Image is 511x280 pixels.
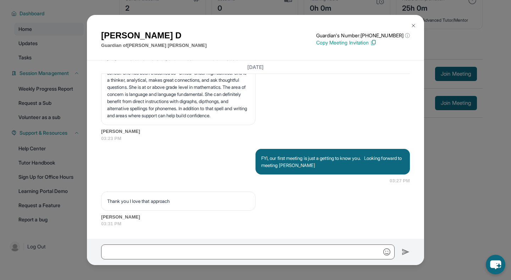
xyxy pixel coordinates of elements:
span: 03:27 PM [390,177,410,184]
span: ⓘ [405,32,410,39]
p: FYI, our first meeting is just a getting to know you. Looking forward to meeting [PERSON_NAME] [261,155,404,169]
p: Copy Meeting Invitation [316,39,410,46]
img: Emoji [383,248,390,255]
span: [PERSON_NAME] [101,128,410,135]
p: Guardian of [PERSON_NAME] [PERSON_NAME] [101,42,207,49]
span: 03:23 PM [101,135,410,142]
button: chat-button [486,255,505,274]
img: Send icon [402,248,410,256]
img: Copy Icon [370,39,377,46]
h3: [DATE] [101,63,410,70]
img: Close Icon [411,23,416,28]
p: Thank you I love that approach [107,198,249,205]
span: 03:31 PM [101,220,410,227]
p: Nice to meet you, Ms [PERSON_NAME]. And I would love to start [DATE]. [PERSON_NAME] is a 3rd grad... [107,41,249,119]
span: [PERSON_NAME] [101,214,410,221]
p: Guardian's Number: [PHONE_NUMBER] [316,32,410,39]
h1: [PERSON_NAME] D [101,29,207,42]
